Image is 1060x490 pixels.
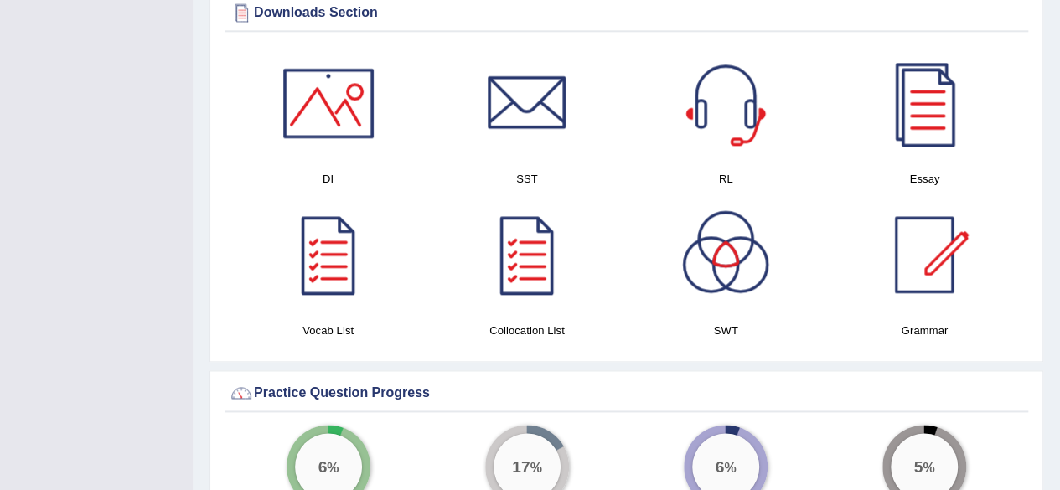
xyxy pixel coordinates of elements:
[318,456,327,475] big: 6
[834,322,1016,339] h4: Grammar
[229,380,1024,405] div: Practice Question Progress
[834,170,1016,188] h4: Essay
[635,170,817,188] h4: RL
[914,456,923,475] big: 5
[635,322,817,339] h4: SWT
[436,322,618,339] h4: Collocation List
[716,456,725,475] big: 6
[436,170,618,188] h4: SST
[237,170,419,188] h4: DI
[237,322,419,339] h4: Vocab List
[512,456,530,475] big: 17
